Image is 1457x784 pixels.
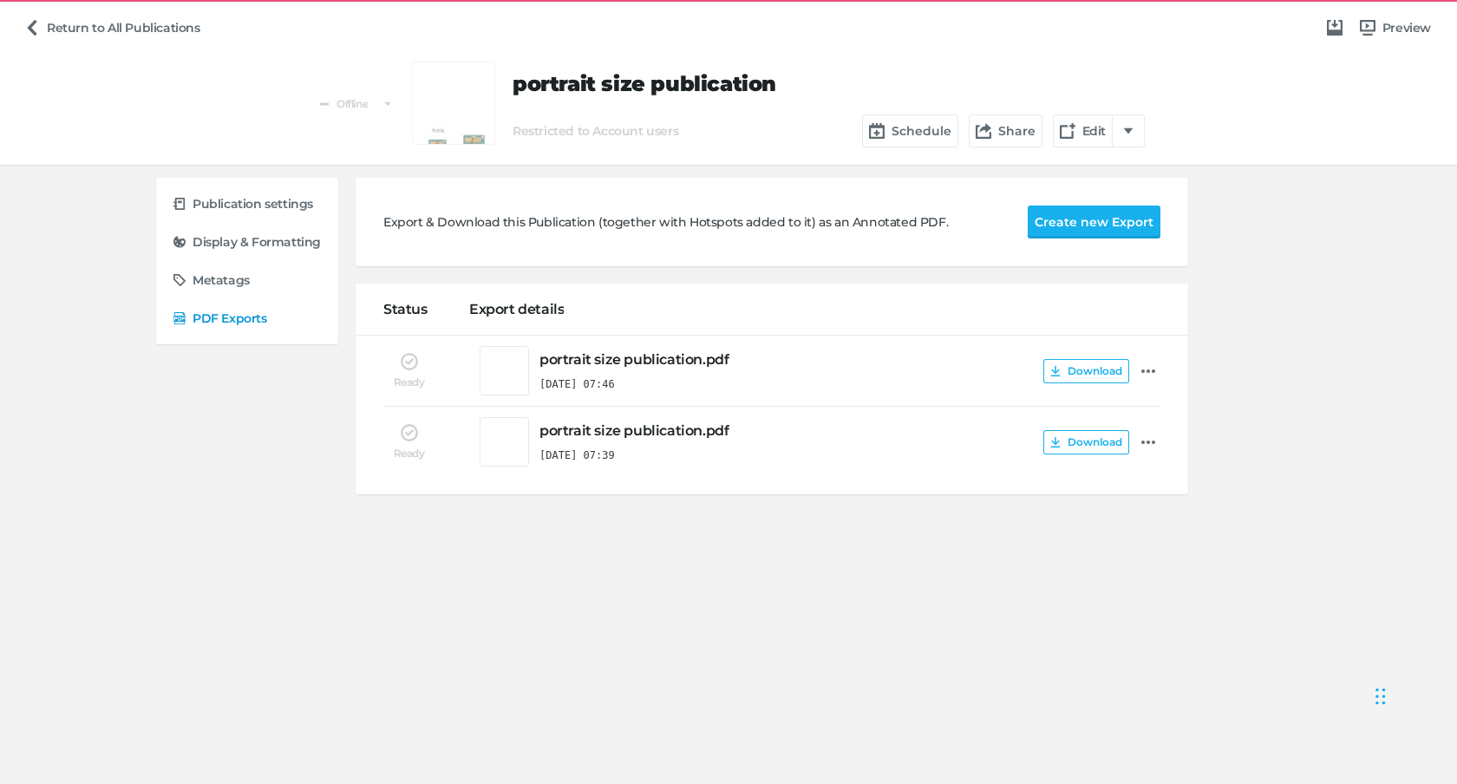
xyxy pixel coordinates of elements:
[17,11,207,44] a: Return to All Publications
[167,303,328,334] a: PDF Exports
[1320,13,1349,42] a: Archive Publication
[1138,361,1159,382] a: Additional actions...
[1028,206,1160,238] button: Create new Export
[539,351,1012,368] h4: portrait size publication.pdf
[1043,430,1129,454] button: Download
[193,311,267,326] h5: PDF Exports
[1138,432,1159,453] a: Additional actions...
[167,265,328,296] a: Metatags
[167,188,328,219] a: Publication settings
[193,197,313,212] h5: Publication settings
[1375,670,1386,722] div: Drag
[412,62,495,145] a: Preview
[383,448,434,460] h6: Ready
[513,124,678,139] h6: Restricted to Account users
[167,226,328,258] a: Display & Formatting
[1053,114,1113,147] a: Edit
[1043,359,1129,383] button: Download
[469,301,564,317] h4: Export details
[193,273,250,288] h5: Metatags
[383,301,434,317] h4: Status
[193,235,321,250] h5: Display & Formatting
[1370,653,1457,736] iframe: Chat Widget
[969,114,1042,147] button: Share
[513,72,1145,97] h2: portrait size publication
[1353,11,1438,44] a: Preview
[383,376,434,389] h6: Ready
[383,215,948,230] span: Export & Download this Publication (together with Hotspots added to it) as an Annotated PDF.
[862,114,958,147] button: Schedule
[336,99,368,109] span: Offline
[539,422,1012,439] h4: portrait size publication.pdf
[539,449,615,461] div: [DATE] 07:39
[539,378,615,390] div: [DATE] 07:46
